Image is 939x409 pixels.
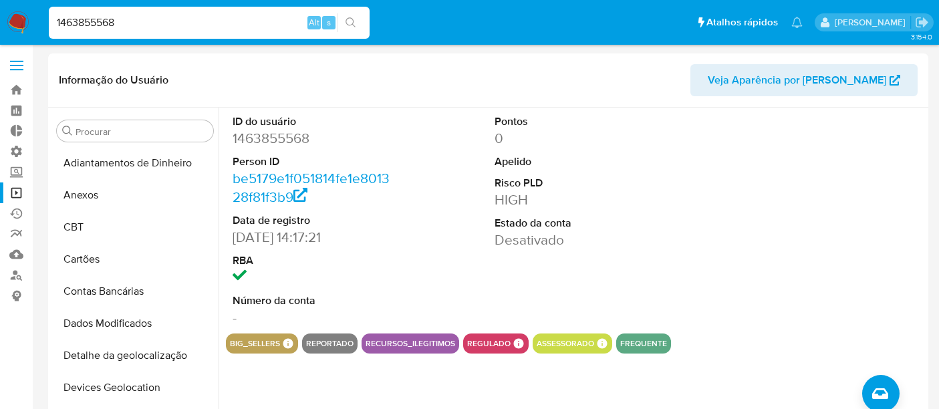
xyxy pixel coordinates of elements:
a: Notificações [791,17,803,28]
dt: Apelido [495,154,656,169]
dt: Data de registro [233,213,394,228]
span: s [327,16,331,29]
button: Adiantamentos de Dinheiro [51,147,219,179]
input: Pesquise usuários ou casos... [49,14,370,31]
button: Anexos [51,179,219,211]
button: Contas Bancárias [51,275,219,307]
dt: ID do usuário [233,114,394,129]
dd: - [233,308,394,327]
span: Atalhos rápidos [706,15,778,29]
input: Procurar [76,126,208,138]
dt: Número da conta [233,293,394,308]
a: Sair [915,15,929,29]
span: Alt [309,16,319,29]
button: regulado [467,341,511,346]
button: Detalhe da geolocalização [51,339,219,372]
dt: RBA [233,253,394,268]
span: Veja Aparência por [PERSON_NAME] [708,64,886,96]
button: recursos_ilegitimos [366,341,455,346]
button: Veja Aparência por [PERSON_NAME] [690,64,918,96]
button: assessorado [537,341,594,346]
button: reportado [306,341,354,346]
h1: Informação do Usuário [59,74,168,87]
dt: Estado da conta [495,216,656,231]
dd: Desativado [495,231,656,249]
dt: Risco PLD [495,176,656,190]
dt: Pontos [495,114,656,129]
p: alexandra.macedo@mercadolivre.com [835,16,910,29]
dd: 0 [495,129,656,148]
button: search-icon [337,13,364,32]
button: Devices Geolocation [51,372,219,404]
dt: Person ID [233,154,394,169]
button: frequente [620,341,667,346]
button: Cartões [51,243,219,275]
button: CBT [51,211,219,243]
button: Procurar [62,126,73,136]
dd: [DATE] 14:17:21 [233,228,394,247]
a: be5179e1f051814fe1e801328f81f3b9 [233,168,390,207]
button: big_sellers [230,341,280,346]
dd: HIGH [495,190,656,209]
dd: 1463855568 [233,129,394,148]
button: Dados Modificados [51,307,219,339]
